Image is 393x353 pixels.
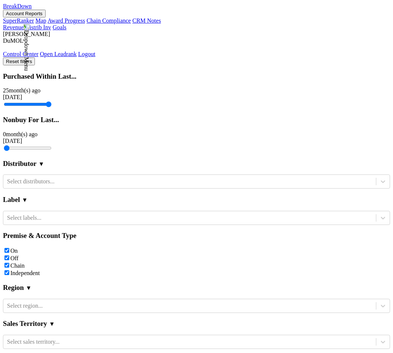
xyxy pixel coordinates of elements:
[3,37,23,44] span: DuMOL
[132,17,161,24] a: CRM Notes
[3,51,390,58] div: Dropdown Menu
[3,31,390,37] div: [PERSON_NAME]
[25,24,51,30] a: Distrib Inv
[3,138,390,144] div: [DATE]
[40,51,77,57] a: Open Leadrank
[3,17,34,24] a: SuperRanker
[3,72,390,81] h3: Purchased Within Last...
[38,161,44,167] span: ▼
[3,116,390,124] h3: Nonbuy For Last...
[3,87,390,94] div: 25 month(s) ago
[48,17,85,24] a: Award Progress
[3,24,24,30] a: Revenue
[3,196,20,204] h3: Label
[49,321,55,327] span: ▼
[10,255,19,261] label: Off
[78,51,95,57] a: Logout
[3,232,390,240] h3: Premise & Account Type
[36,17,46,24] a: Map
[22,197,28,203] span: ▼
[10,248,18,254] label: On
[3,320,47,328] h3: Sales Territory
[10,262,24,269] label: Chain
[3,58,35,65] button: Reset filters
[3,284,24,292] h3: Region
[23,24,30,71] img: Dropdown Menu
[3,17,390,24] div: Account Reports
[3,94,390,101] div: [DATE]
[3,3,32,9] a: BreakDown
[10,270,40,276] label: Independent
[26,285,32,291] span: ▼
[3,10,46,17] button: Account Reports
[3,51,39,57] a: Control Center
[3,160,36,168] h3: Distributor
[53,24,66,30] a: Goals
[3,131,390,138] div: 0 month(s) ago
[86,17,131,24] a: Chain Compliance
